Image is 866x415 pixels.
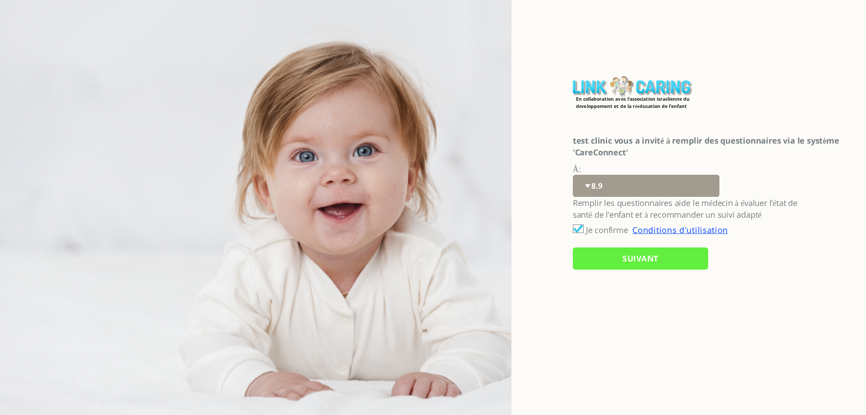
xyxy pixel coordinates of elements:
[632,224,728,235] a: Conditions d'utilisation
[573,163,866,197] div: :
[573,247,708,270] input: SUIVANT
[586,224,628,235] label: Je confirme
[576,95,692,102] label: En collaboration avec l’association israélienne du développement et de la rééducation de l’enfant
[573,197,804,221] p: Remplir les questionnaires aide le médecin à évaluer l’état de santé de l’enfant et à recommander...
[573,163,579,174] label: À
[573,135,839,158] span: test clinic vous a invité à remplir des questionnaires via le système 'CareConnect'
